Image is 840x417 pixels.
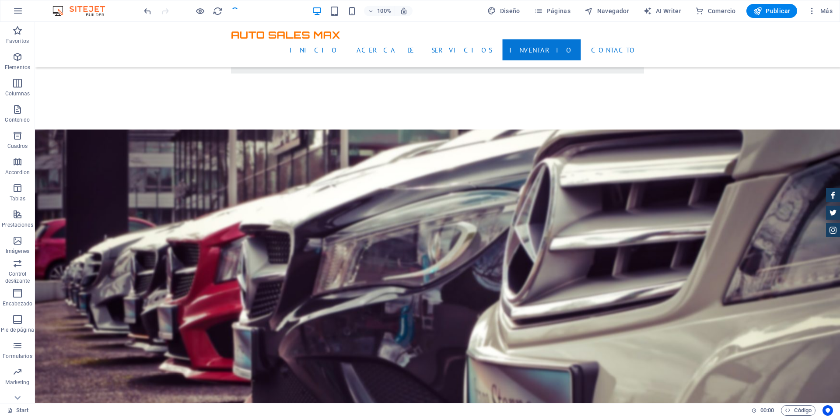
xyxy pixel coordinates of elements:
[195,6,205,16] button: Haz clic para salir del modo de previsualización y seguir editando
[643,7,681,15] span: AI Writer
[213,6,223,16] i: Volver a cargar página
[5,90,30,97] p: Columnas
[7,143,28,150] p: Cuadros
[760,405,774,416] span: 00 00
[142,6,153,16] button: undo
[692,4,739,18] button: Comercio
[695,7,736,15] span: Comercio
[212,6,223,16] button: reload
[3,353,32,360] p: Formularios
[581,4,633,18] button: Navegador
[746,4,798,18] button: Publicar
[400,7,408,15] i: Al redimensionar, ajustar el nivel de zoom automáticamente para ajustarse al dispositivo elegido.
[487,7,520,15] span: Diseño
[3,300,32,307] p: Encabezado
[484,4,524,18] button: Diseño
[1,326,34,333] p: Pie de página
[6,248,29,255] p: Imágenes
[5,116,30,123] p: Contenido
[766,407,768,413] span: :
[50,6,116,16] img: Editor Logo
[2,221,33,228] p: Prestaciones
[5,64,30,71] p: Elementos
[377,6,391,16] h6: 100%
[5,379,29,386] p: Marketing
[484,4,524,18] div: Diseño (Ctrl+Alt+Y)
[584,7,629,15] span: Navegador
[808,7,833,15] span: Más
[804,4,836,18] button: Más
[751,405,774,416] h6: Tiempo de la sesión
[753,7,791,15] span: Publicar
[143,6,153,16] i: Deshacer: Cambiar texto (Ctrl+Z)
[781,405,815,416] button: Código
[6,38,29,45] p: Favoritos
[534,7,570,15] span: Páginas
[531,4,574,18] button: Páginas
[7,405,29,416] a: Haz clic para cancelar la selección y doble clic para abrir páginas
[5,169,30,176] p: Accordion
[785,405,812,416] span: Código
[10,195,26,202] p: Tablas
[640,4,685,18] button: AI Writer
[822,405,833,416] button: Usercentrics
[364,6,395,16] button: 100%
